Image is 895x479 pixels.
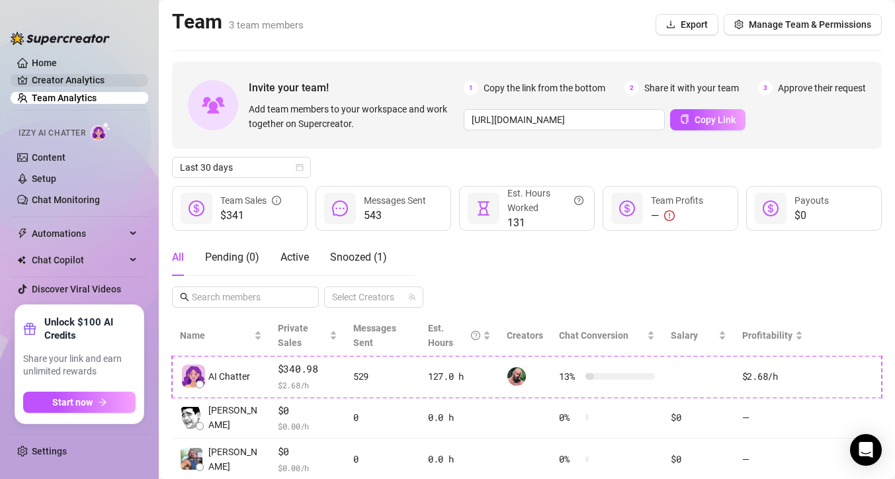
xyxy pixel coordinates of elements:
[330,251,387,263] span: Snoozed ( 1 )
[484,81,605,95] span: Copy the link from the bottom
[172,316,270,356] th: Name
[559,410,580,425] span: 0 %
[507,186,583,215] div: Est. Hours Worked
[32,152,65,163] a: Content
[17,228,28,239] span: thunderbolt
[734,20,744,29] span: setting
[249,79,464,96] span: Invite your team!
[181,407,202,429] img: João Vitor Viei…
[44,316,136,342] strong: Unlock $100 AI Credits
[428,369,491,384] div: 127.0 h
[220,193,281,208] div: Team Sales
[278,403,337,419] span: $0
[695,114,736,125] span: Copy Link
[19,127,85,140] span: Izzy AI Chatter
[278,444,337,460] span: $0
[32,446,67,457] a: Settings
[749,19,871,30] span: Manage Team & Permissions
[559,452,580,466] span: 0 %
[850,434,882,466] div: Open Intercom Messenger
[189,200,204,216] span: dollar-circle
[52,397,93,408] span: Start now
[192,290,300,304] input: Search members
[91,122,111,141] img: AI Chatter
[278,323,308,348] span: Private Sales
[724,14,882,35] button: Manage Team & Permissions
[278,378,337,392] span: $ 2.68 /h
[172,9,304,34] h2: Team
[671,452,726,466] div: $0
[734,398,811,439] td: —
[364,195,426,206] span: Messages Sent
[278,361,337,377] span: $340.98
[778,81,866,95] span: Approve their request
[794,208,829,224] span: $0
[651,208,703,224] div: —
[476,200,491,216] span: hourglass
[180,292,189,302] span: search
[17,255,26,265] img: Chat Copilot
[758,81,773,95] span: 3
[656,14,718,35] button: Export
[32,173,56,184] a: Setup
[23,353,136,378] span: Share your link and earn unlimited rewards
[428,410,491,425] div: 0.0 h
[428,321,481,350] div: Est. Hours
[353,369,412,384] div: 529
[182,365,205,388] img: izzy-ai-chatter-avatar-DDCN_rTZ.svg
[499,316,551,356] th: Creators
[98,398,107,407] span: arrow-right
[280,251,309,263] span: Active
[32,69,138,91] a: Creator Analytics
[763,200,779,216] span: dollar-circle
[681,19,708,30] span: Export
[272,193,281,208] span: info-circle
[619,200,635,216] span: dollar-circle
[229,19,304,31] span: 3 team members
[172,249,184,265] div: All
[205,249,259,265] div: Pending ( 0 )
[23,392,136,413] button: Start nowarrow-right
[507,367,526,386] img: @The__LV__
[23,322,36,335] span: gift
[644,81,739,95] span: Share it with your team
[664,210,675,221] span: exclamation-circle
[208,369,250,384] span: AI Chatter
[32,93,97,103] a: Team Analytics
[671,330,698,341] span: Salary
[574,186,583,215] span: question-circle
[408,293,416,301] span: team
[471,321,480,350] span: question-circle
[559,369,580,384] span: 13 %
[11,32,110,45] img: logo-BBDzfeDw.svg
[742,369,803,384] div: $2.68 /h
[32,284,121,294] a: Discover Viral Videos
[32,195,100,205] a: Chat Monitoring
[353,452,412,466] div: 0
[180,157,303,177] span: Last 30 days
[651,195,703,206] span: Team Profits
[249,102,458,131] span: Add team members to your workspace and work together on Supercreator.
[507,215,583,231] span: 131
[32,58,57,68] a: Home
[296,163,304,171] span: calendar
[208,403,262,432] span: [PERSON_NAME]
[353,323,396,348] span: Messages Sent
[680,114,689,124] span: copy
[332,200,348,216] span: message
[364,208,426,224] span: 543
[181,448,202,470] img: Felix Gonzalez
[32,223,126,244] span: Automations
[353,410,412,425] div: 0
[278,419,337,433] span: $ 0.00 /h
[32,249,126,271] span: Chat Copilot
[794,195,829,206] span: Payouts
[742,330,792,341] span: Profitability
[624,81,639,95] span: 2
[666,20,675,29] span: download
[559,330,628,341] span: Chat Conversion
[208,445,262,474] span: [PERSON_NAME]
[180,328,251,343] span: Name
[464,81,478,95] span: 1
[220,208,281,224] span: $341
